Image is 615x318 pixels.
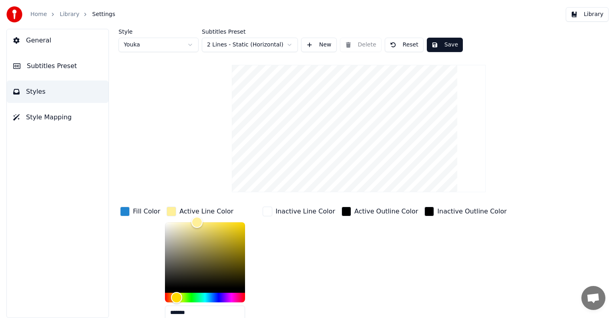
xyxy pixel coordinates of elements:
div: Active Line Color [179,207,233,216]
nav: breadcrumb [30,10,115,18]
label: Style [119,29,199,34]
button: Reset [385,38,424,52]
button: Styles [7,81,109,103]
div: Inactive Outline Color [437,207,506,216]
a: Home [30,10,47,18]
label: Subtitles Preset [202,29,298,34]
button: Active Outline Color [340,205,420,218]
button: Subtitles Preset [7,55,109,77]
div: Inactive Line Color [275,207,335,216]
span: General [26,36,51,45]
a: Library [60,10,79,18]
button: Style Mapping [7,106,109,129]
button: Library [566,7,609,22]
button: General [7,29,109,52]
div: Color [165,222,245,288]
button: Inactive Line Color [261,205,337,218]
img: youka [6,6,22,22]
a: Open chat [581,286,605,310]
button: Fill Color [119,205,162,218]
button: New [301,38,337,52]
span: Settings [92,10,115,18]
span: Styles [26,87,46,97]
div: Hue [165,293,245,302]
span: Subtitles Preset [27,61,77,71]
div: Active Outline Color [354,207,418,216]
button: Save [427,38,463,52]
button: Inactive Outline Color [423,205,508,218]
span: Style Mapping [26,113,72,122]
button: Active Line Color [165,205,235,218]
div: Fill Color [133,207,160,216]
